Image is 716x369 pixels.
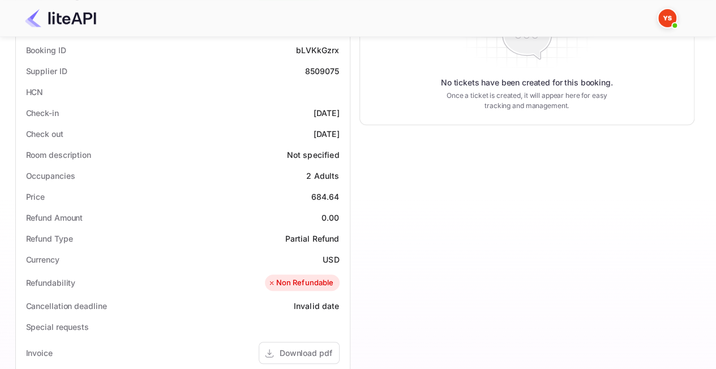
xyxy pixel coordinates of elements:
div: Room description [26,149,91,161]
div: 2 Adults [306,170,339,182]
div: bLVKkGzrx [296,44,339,56]
div: Occupancies [26,170,75,182]
div: Invoice [26,347,53,359]
div: Partial Refund [285,233,339,244]
div: Not specified [287,149,340,161]
div: Check-in [26,107,59,119]
div: USD [323,254,339,265]
div: 8509075 [305,65,339,77]
div: Price [26,191,45,203]
div: Booking ID [26,44,66,56]
div: HCN [26,86,44,98]
div: Non Refundable [268,277,333,289]
div: 0.00 [321,212,340,224]
div: Currency [26,254,59,265]
div: Special requests [26,321,89,333]
div: Supplier ID [26,65,67,77]
div: Refund Amount [26,212,83,224]
p: Once a ticket is created, it will appear here for easy tracking and management. [438,91,616,111]
div: Refundability [26,277,76,289]
div: Refund Type [26,233,73,244]
div: [DATE] [314,128,340,140]
div: 684.64 [311,191,340,203]
img: Yandex Support [658,9,676,27]
div: Cancellation deadline [26,300,107,312]
div: Invalid date [294,300,340,312]
p: No tickets have been created for this booking. [441,77,613,88]
img: LiteAPI Logo [25,9,96,27]
div: Download pdf [280,347,332,359]
div: Check out [26,128,63,140]
div: [DATE] [314,107,340,119]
